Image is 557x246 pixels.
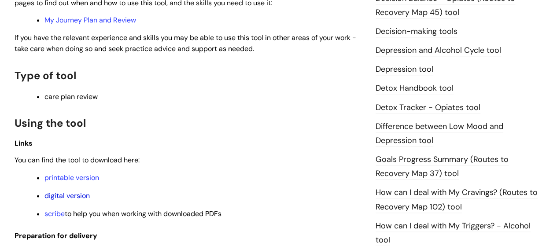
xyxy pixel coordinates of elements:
a: printable version [44,173,99,182]
a: Depression tool [376,64,433,75]
span: You can find the tool to download here: [15,155,140,165]
span: If you have the relevant experience and skills you may be able to use this tool in other areas of... [15,33,356,53]
a: How can I deal with My Cravings? (Routes to Recovery Map 102) tool [376,187,538,213]
a: Detox Handbook tool [376,83,454,94]
a: Goals Progress Summary (Routes to Recovery Map 37) tool [376,154,509,180]
span: Preparation for delivery [15,231,97,240]
span: care plan review [44,92,98,101]
a: Decision-making tools [376,26,457,37]
span: Type of tool [15,69,76,82]
span: Links [15,139,33,148]
a: Detox Tracker - Opiates tool [376,102,480,114]
span: to help you when working with downloaded PDFs [44,209,221,218]
a: Depression and Alcohol Cycle tool [376,45,501,56]
a: Difference between Low Mood and Depression tool [376,121,503,147]
a: digital version [44,191,90,200]
a: My Journey Plan and Review [44,15,136,25]
a: scribe [44,209,65,218]
a: How can I deal with My Triggers? - Alcohol tool [376,220,531,246]
span: Using the tool [15,116,86,130]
